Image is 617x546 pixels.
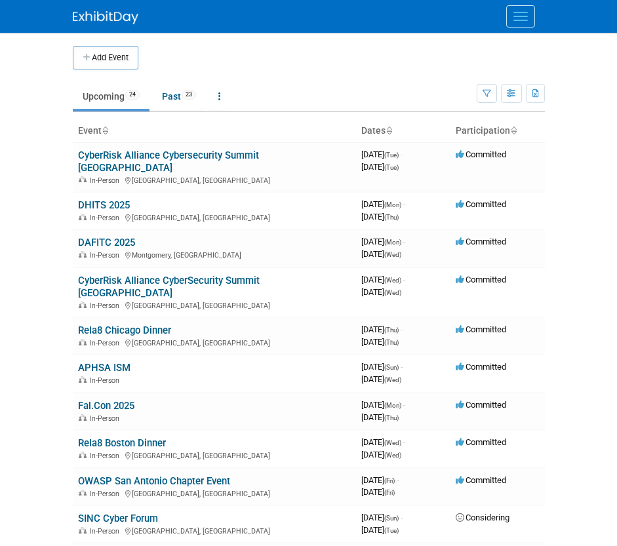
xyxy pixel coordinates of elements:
[361,212,399,222] span: [DATE]
[384,277,401,284] span: (Wed)
[384,527,399,534] span: (Tue)
[361,525,399,535] span: [DATE]
[90,214,123,222] span: In-Person
[78,488,351,498] div: [GEOGRAPHIC_DATA], [GEOGRAPHIC_DATA]
[79,490,87,496] img: In-Person Event
[403,275,405,284] span: -
[456,199,506,209] span: Committed
[78,400,134,412] a: Fal.Con 2025
[361,249,401,259] span: [DATE]
[456,324,506,334] span: Committed
[90,251,123,260] span: In-Person
[78,237,135,248] a: DAFITC 2025
[90,176,123,185] span: In-Person
[78,275,260,299] a: CyberRisk Alliance CyberSecurity Summit [GEOGRAPHIC_DATA]
[384,439,401,446] span: (Wed)
[78,249,351,260] div: Montgomery, [GEOGRAPHIC_DATA]
[90,527,123,536] span: In-Person
[78,324,171,336] a: Rela8 Chicago Dinner
[78,199,130,211] a: DHITS 2025
[356,120,450,142] th: Dates
[361,237,405,246] span: [DATE]
[450,120,545,142] th: Participation
[384,201,401,208] span: (Mon)
[384,414,399,421] span: (Thu)
[361,412,399,422] span: [DATE]
[78,475,230,487] a: OWASP San Antonio Chapter Event
[384,251,401,258] span: (Wed)
[456,437,506,447] span: Committed
[397,475,399,485] span: -
[73,120,356,142] th: Event
[79,251,87,258] img: In-Person Event
[384,402,401,409] span: (Mon)
[384,452,401,459] span: (Wed)
[73,11,138,24] img: ExhibitDay
[90,302,123,310] span: In-Person
[79,414,87,421] img: In-Person Event
[510,125,517,136] a: Sort by Participation Type
[361,337,399,347] span: [DATE]
[456,275,506,284] span: Committed
[384,339,399,346] span: (Thu)
[78,212,351,222] div: [GEOGRAPHIC_DATA], [GEOGRAPHIC_DATA]
[361,362,403,372] span: [DATE]
[361,487,395,497] span: [DATE]
[401,149,403,159] span: -
[361,450,401,459] span: [DATE]
[90,339,123,347] span: In-Person
[384,164,399,171] span: (Tue)
[361,374,401,384] span: [DATE]
[361,475,399,485] span: [DATE]
[152,84,206,109] a: Past23
[90,490,123,498] span: In-Person
[403,437,405,447] span: -
[384,515,399,522] span: (Sun)
[384,489,395,496] span: (Fri)
[78,149,259,174] a: CyberRisk Alliance Cybersecurity Summit [GEOGRAPHIC_DATA]
[384,289,401,296] span: (Wed)
[384,477,395,484] span: (Fri)
[125,90,140,100] span: 24
[79,214,87,220] img: In-Person Event
[456,475,506,485] span: Committed
[182,90,196,100] span: 23
[506,5,535,28] button: Menu
[78,362,130,374] a: APHSA ISM
[79,302,87,308] img: In-Person Event
[384,151,399,159] span: (Tue)
[79,452,87,458] img: In-Person Event
[384,364,399,371] span: (Sun)
[401,513,403,522] span: -
[78,337,351,347] div: [GEOGRAPHIC_DATA], [GEOGRAPHIC_DATA]
[456,400,506,410] span: Committed
[361,275,405,284] span: [DATE]
[73,46,138,69] button: Add Event
[361,149,403,159] span: [DATE]
[403,237,405,246] span: -
[78,300,351,310] div: [GEOGRAPHIC_DATA], [GEOGRAPHIC_DATA]
[361,162,399,172] span: [DATE]
[90,414,123,423] span: In-Person
[79,527,87,534] img: In-Person Event
[361,400,405,410] span: [DATE]
[90,452,123,460] span: In-Person
[384,239,401,246] span: (Mon)
[456,513,509,522] span: Considering
[79,339,87,345] img: In-Person Event
[456,237,506,246] span: Committed
[78,525,351,536] div: [GEOGRAPHIC_DATA], [GEOGRAPHIC_DATA]
[384,326,399,334] span: (Thu)
[79,176,87,183] img: In-Person Event
[78,437,166,449] a: Rela8 Boston Dinner
[456,149,506,159] span: Committed
[90,376,123,385] span: In-Person
[403,199,405,209] span: -
[73,84,149,109] a: Upcoming24
[361,513,403,522] span: [DATE]
[102,125,108,136] a: Sort by Event Name
[401,324,403,334] span: -
[361,287,401,297] span: [DATE]
[361,437,405,447] span: [DATE]
[403,400,405,410] span: -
